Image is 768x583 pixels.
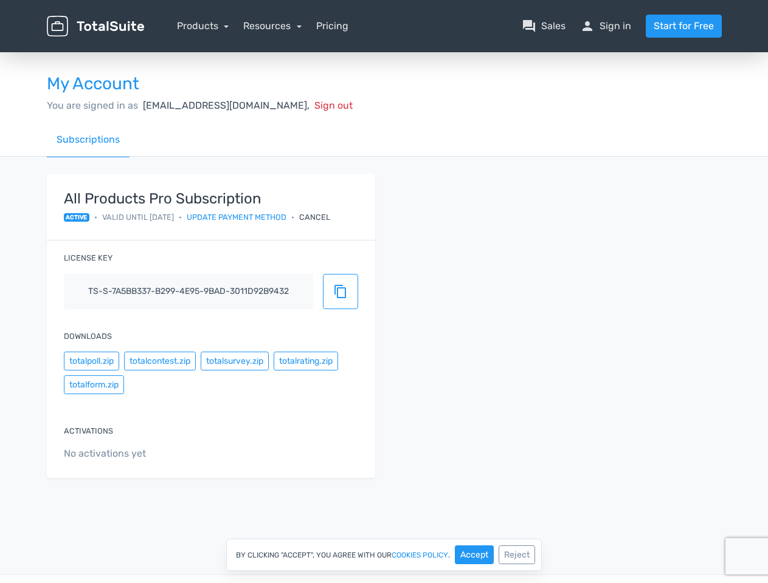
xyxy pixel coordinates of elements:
[177,20,229,32] a: Products
[102,211,174,223] span: Valid until [DATE]
[64,191,331,206] strong: All Products Pro Subscription
[314,100,353,111] span: Sign out
[323,274,358,309] button: content_copy
[64,425,113,437] label: Activations
[226,539,542,571] div: By clicking "Accept", you agree with our .
[47,16,144,37] img: TotalSuite for WordPress
[64,330,112,342] label: Downloads
[646,15,722,38] a: Start for Free
[64,252,112,264] label: License key
[392,551,448,559] a: cookies policy
[580,19,631,33] a: personSign in
[94,211,97,223] span: •
[124,352,196,370] button: totalcontest.zip
[580,19,595,33] span: person
[316,19,348,33] a: Pricing
[522,19,536,33] span: question_answer
[499,545,535,564] button: Reject
[299,211,330,223] div: Cancel
[143,100,310,111] span: [EMAIL_ADDRESS][DOMAIN_NAME],
[47,123,130,157] a: Subscriptions
[179,211,182,223] span: •
[522,19,566,33] a: question_answerSales
[64,213,90,222] span: active
[64,446,358,461] span: No activations yet
[201,352,269,370] button: totalsurvey.zip
[455,545,494,564] button: Accept
[47,100,138,111] span: You are signed in as
[64,375,124,394] button: totalform.zip
[187,211,286,223] a: Update payment method
[64,352,119,370] button: totalpoll.zip
[274,352,338,370] button: totalrating.zip
[243,20,302,32] a: Resources
[333,284,348,299] span: content_copy
[291,211,294,223] span: •
[47,75,722,94] h3: My Account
